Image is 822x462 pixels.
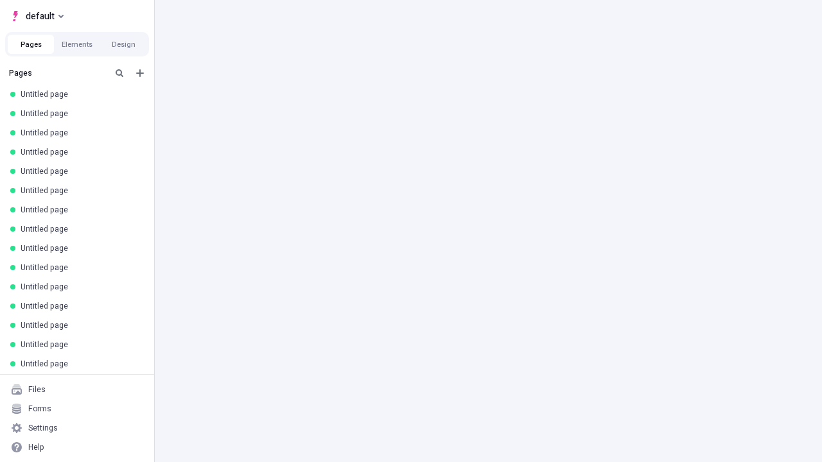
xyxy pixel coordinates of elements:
div: Untitled page [21,282,139,292]
div: Untitled page [21,185,139,196]
button: Add new [132,65,148,81]
div: Settings [28,423,58,433]
div: Untitled page [21,301,139,311]
div: Untitled page [21,320,139,330]
div: Untitled page [21,205,139,215]
div: Untitled page [21,108,139,119]
button: Pages [8,35,54,54]
div: Pages [9,68,107,78]
div: Untitled page [21,262,139,273]
div: Untitled page [21,339,139,350]
div: Untitled page [21,359,139,369]
div: Untitled page [21,89,139,99]
div: Untitled page [21,224,139,234]
span: default [26,8,55,24]
div: Help [28,442,44,452]
div: Files [28,384,46,395]
div: Forms [28,404,51,414]
button: Design [100,35,146,54]
div: Untitled page [21,147,139,157]
div: Untitled page [21,243,139,253]
button: Elements [54,35,100,54]
div: Untitled page [21,166,139,176]
div: Untitled page [21,128,139,138]
button: Select site [5,6,69,26]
